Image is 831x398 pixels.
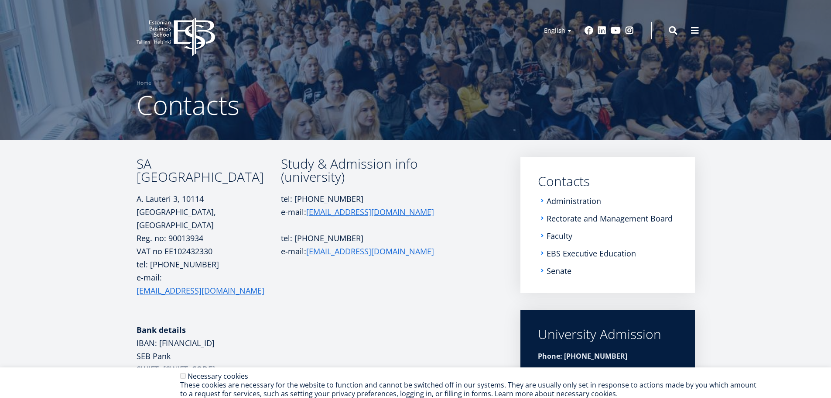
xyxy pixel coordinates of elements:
p: A. Lauteri 3, 10114 [GEOGRAPHIC_DATA], [GEOGRAPHIC_DATA] Reg. no: 90013934 [137,192,281,245]
a: [EMAIL_ADDRESS][DOMAIN_NAME] [306,245,434,258]
p: tel: [PHONE_NUMBER] e-mail: [137,258,281,310]
a: EBS Executive Education [547,249,636,258]
label: Necessary cookies [188,371,248,381]
a: Home [137,79,151,87]
a: [EMAIL_ADDRESS][DOMAIN_NAME] [306,205,434,218]
a: Youtube [611,26,621,35]
p: e-mail: [281,245,447,258]
span: Contacts [137,87,239,123]
a: Faculty [547,232,572,240]
p: tel: [PHONE_NUMBER] e-mail: [281,192,447,218]
a: [EMAIL_ADDRESS][DOMAIN_NAME] [137,284,264,297]
strong: Phone: [PHONE_NUMBER] [538,351,627,361]
strong: Bank details [137,325,186,335]
div: University Admission [538,328,677,341]
h3: Study & Admission info (university) [281,157,447,183]
a: Contacts [538,175,677,188]
a: Instagram [625,26,634,35]
a: Rectorate and Management Board [547,214,673,223]
a: Administration [547,197,601,205]
a: Facebook [585,26,593,35]
div: These cookies are necessary for the website to function and cannot be switched off in our systems... [180,381,762,398]
a: Senate [547,266,571,275]
p: VAT no EE102432330 [137,245,281,258]
a: Linkedin [598,26,606,35]
h3: SA [GEOGRAPHIC_DATA] [137,157,281,183]
p: IBAN: [FINANCIAL_ID] SEB Pank SWIFT: [SWIFT_CODE] [137,323,281,376]
p: tel: [PHONE_NUMBER] [281,232,447,245]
